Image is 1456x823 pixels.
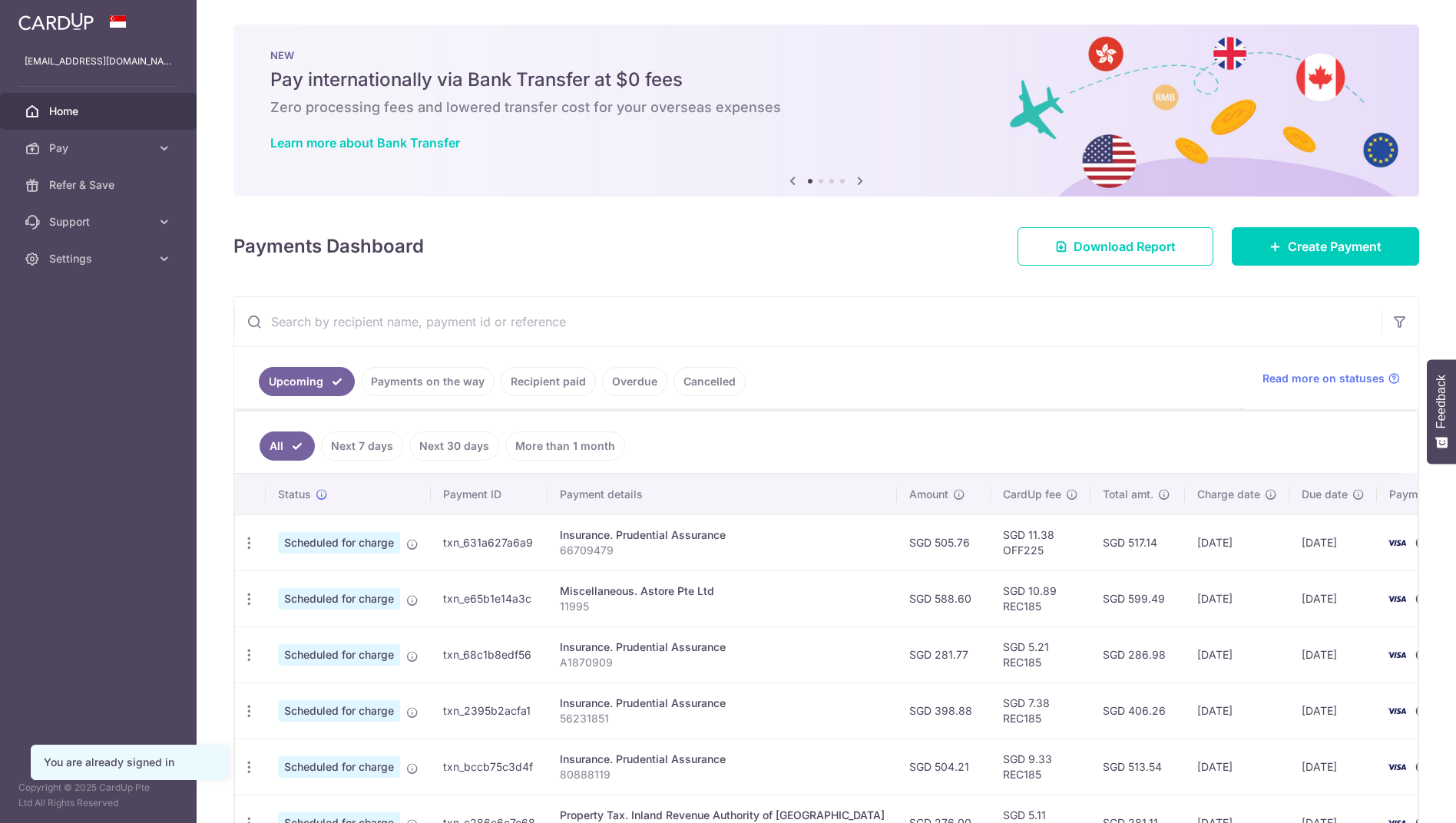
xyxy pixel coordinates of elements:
[1232,227,1419,266] a: Create Payment
[560,640,885,655] div: Insurance. Prudential Assurance
[278,532,400,554] span: Scheduled for charge
[897,514,991,570] td: SGD 505.76
[909,487,948,502] span: Amount
[233,233,424,260] h4: Payments Dashboard
[431,739,548,795] td: txn_bccb75c3d4f
[560,583,885,599] div: Miscellaneous. Astore Pte Ltd
[1302,487,1348,502] span: Due date
[897,626,991,683] td: SGD 281.77
[560,696,885,711] div: Insurance. Prudential Assurance
[560,767,885,782] p: 80888119
[1197,487,1260,502] span: Charge date
[278,700,400,722] span: Scheduled for charge
[897,570,991,626] td: SGD 588.60
[1185,739,1289,795] td: [DATE]
[1090,683,1185,739] td: SGD 406.26
[1090,570,1185,626] td: SGD 599.49
[1262,371,1385,386] span: Read more on statuses
[1090,514,1185,570] td: SGD 517.14
[270,68,1382,92] h5: Pay internationally via Bank Transfer at $0 fees
[259,367,355,396] a: Upcoming
[44,755,214,770] div: You are already signed in
[1185,514,1289,570] td: [DATE]
[1090,626,1185,683] td: SGD 286.98
[234,297,1382,346] input: Search by recipient name, payment id or reference
[1382,590,1412,608] img: Bank Card
[560,527,885,543] div: Insurance. Prudential Assurance
[560,543,885,558] p: 66709479
[1415,648,1442,661] span: 6070
[991,514,1090,570] td: SGD 11.38 OFF225
[1289,739,1377,795] td: [DATE]
[1185,683,1289,739] td: [DATE]
[1382,646,1412,664] img: Bank Card
[1103,487,1153,502] span: Total amt.
[1415,760,1442,773] span: 6070
[49,140,151,156] span: Pay
[991,570,1090,626] td: SGD 10.89 REC185
[548,474,897,514] th: Payment details
[1289,626,1377,683] td: [DATE]
[560,599,885,614] p: 11995
[1003,487,1061,502] span: CardUp fee
[1018,227,1213,266] a: Download Report
[501,367,596,396] a: Recipient paid
[1415,704,1442,717] span: 6070
[278,756,400,778] span: Scheduled for charge
[560,752,885,767] div: Insurance. Prudential Assurance
[49,251,151,266] span: Settings
[1382,758,1412,776] img: Bank Card
[49,214,151,230] span: Support
[270,49,1382,61] p: NEW
[991,626,1090,683] td: SGD 5.21 REC185
[897,739,991,795] td: SGD 504.21
[431,474,548,514] th: Payment ID
[278,644,400,666] span: Scheduled for charge
[233,25,1419,197] img: Bank transfer banner
[431,683,548,739] td: txn_2395b2acfa1
[1090,739,1185,795] td: SGD 513.54
[560,808,885,823] div: Property Tax. Inland Revenue Authority of [GEOGRAPHIC_DATA]
[49,104,151,119] span: Home
[1289,683,1377,739] td: [DATE]
[1427,359,1456,464] button: Feedback - Show survey
[673,367,746,396] a: Cancelled
[49,177,151,193] span: Refer & Save
[1262,371,1400,386] a: Read more on statuses
[505,431,625,461] a: More than 1 month
[270,98,1382,117] h6: Zero processing fees and lowered transfer cost for your overseas expenses
[18,12,94,31] img: CardUp
[560,711,885,726] p: 56231851
[1074,237,1176,256] span: Download Report
[431,570,548,626] td: txn_e65b1e14a3c
[278,588,400,610] span: Scheduled for charge
[1289,514,1377,570] td: [DATE]
[431,626,548,683] td: txn_68c1b8edf56
[1382,534,1412,552] img: Bank Card
[991,739,1090,795] td: SGD 9.33 REC185
[260,431,315,461] a: All
[1382,702,1412,720] img: Bank Card
[560,655,885,670] p: A1870909
[897,683,991,739] td: SGD 398.88
[991,683,1090,739] td: SGD 7.38 REC185
[1415,592,1442,605] span: 6070
[1185,626,1289,683] td: [DATE]
[1434,375,1448,428] span: Feedback
[278,487,311,502] span: Status
[431,514,548,570] td: txn_631a627a6a9
[1415,536,1442,549] span: 6070
[1289,570,1377,626] td: [DATE]
[602,367,667,396] a: Overdue
[1185,570,1289,626] td: [DATE]
[361,367,495,396] a: Payments on the way
[25,54,172,69] p: [EMAIL_ADDRESS][DOMAIN_NAME]
[321,431,403,461] a: Next 7 days
[409,431,499,461] a: Next 30 days
[1288,237,1382,256] span: Create Payment
[270,135,460,150] a: Learn more about Bank Transfer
